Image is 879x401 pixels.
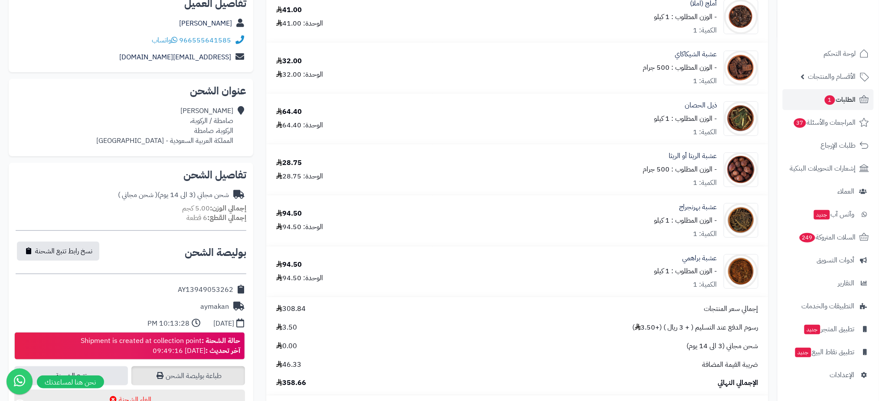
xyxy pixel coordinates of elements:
span: إجمالي سعر المنتجات [704,304,758,314]
span: رسوم الدفع عند التسليم ( + 3 ريال ) (+3.50 ) [633,323,758,333]
a: تتبع الشحنة [14,366,128,385]
div: شحن مجاني (3 الى 14 يوم) [118,190,229,200]
div: Shipment is created at collection point [DATE] 09:49:16 [81,336,240,356]
div: 94.50 [276,260,302,270]
a: 966555641585 [179,35,231,45]
img: logo-2.png [820,6,871,25]
span: لوحة التحكم [824,48,856,60]
span: أدوات التسويق [817,254,855,266]
span: 1 [825,95,836,105]
span: طلبات الإرجاع [821,139,856,152]
span: الأقسام والمنتجات [808,71,856,83]
a: ذيل الحصان [685,100,717,110]
span: العملاء [838,185,855,197]
div: الوحدة: 41.00 [276,19,323,29]
strong: حالة الشحنة : [202,336,240,346]
a: عشبة بهرنجراج [680,202,717,212]
span: التطبيقات والخدمات [802,300,855,312]
div: 64.40 [276,107,302,117]
a: السلات المتروكة249 [783,227,874,248]
span: المراجعات والأسئلة [793,116,856,129]
span: 249 [799,233,815,243]
span: تطبيق نقاط البيع [794,346,855,358]
small: - الوزن المطلوب : 500 جرام [643,62,717,73]
small: - الوزن المطلوب : 1 كيلو [654,266,717,276]
div: 94.50 [276,209,302,219]
span: وآتس آب [813,208,855,220]
span: ( شحن مجاني ) [118,190,157,200]
img: 1660069561-Reetha-90x90.jpg [724,152,758,187]
span: 308.84 [276,304,306,314]
button: نسخ رابط تتبع الشحنة [17,242,99,261]
a: الإعدادات [783,365,874,385]
span: 358.66 [276,378,306,388]
img: 1650694361-Hosetail-90x90.jpg [724,101,758,136]
div: الوحدة: 94.50 [276,222,323,232]
img: 1693553391-Brahmi-90x90.jpg [724,254,758,289]
strong: آخر تحديث : [206,346,240,356]
span: 3.50 [276,323,297,333]
span: ضريبة القيمة المضافة [703,360,758,370]
div: [PERSON_NAME] صامطة / الركوبة، الركوبة، صامطة المملكة العربية السعودية - [GEOGRAPHIC_DATA] [96,106,233,146]
div: [DATE] [213,319,234,329]
span: 46.33 [276,360,301,370]
h2: عنوان الشحن [16,86,246,96]
a: [PERSON_NAME] [179,18,232,29]
span: شحن مجاني (3 الى 14 يوم) [687,341,758,351]
div: 28.75 [276,158,302,168]
h2: تفاصيل الشحن [16,170,246,180]
div: الوحدة: 64.40 [276,120,323,130]
a: عشبة الشيكاكاي [675,49,717,59]
div: الكمية: 1 [693,76,717,86]
a: لوحة التحكم [783,43,874,64]
a: وآتس آبجديد [783,204,874,225]
span: 37 [794,118,807,128]
small: - الوزن المطلوب : 500 جرام [643,164,717,175]
div: الكمية: 1 [693,280,717,290]
span: الإجمالي النهائي [718,378,758,388]
small: - الوزن المطلوب : 1 كيلو [654,215,717,226]
h2: بوليصة الشحن [185,247,246,258]
div: الوحدة: 94.50 [276,273,323,283]
div: الوحدة: 28.75 [276,171,323,181]
div: 32.00 [276,56,302,66]
a: المراجعات والأسئلة37 [783,112,874,133]
span: جديد [804,325,820,334]
span: السلات المتروكة [799,231,856,243]
img: 1693553337-Bhringraj-90x90.jpg [724,203,758,238]
strong: إجمالي الوزن: [210,203,246,213]
div: الكمية: 1 [693,26,717,36]
small: 6 قطعة [186,213,246,223]
span: تطبيق المتجر [804,323,855,335]
div: 41.00 [276,5,302,15]
a: طلبات الإرجاع [783,135,874,156]
span: جديد [814,210,830,220]
span: نسخ رابط تتبع الشحنة [35,246,92,256]
span: واتساب [152,35,177,45]
a: أدوات التسويق [783,250,874,271]
a: تطبيق نقاط البيعجديد [783,342,874,362]
small: 5.00 كجم [182,203,246,213]
div: الوحدة: 32.00 [276,70,323,80]
strong: إجمالي القطع: [207,213,246,223]
a: التطبيقات والخدمات [783,296,874,317]
div: 10:13:28 PM [147,319,190,329]
small: - الوزن المطلوب : 1 كيلو [654,113,717,124]
a: تطبيق المتجرجديد [783,319,874,340]
span: الطلبات [824,94,856,106]
div: aymakan [200,302,229,312]
a: التقارير [783,273,874,294]
a: [EMAIL_ADDRESS][DOMAIN_NAME] [119,52,231,62]
span: 0.00 [276,341,297,351]
span: التقارير [838,277,855,289]
div: الكمية: 1 [693,178,717,188]
a: الطلبات1 [783,89,874,110]
a: إشعارات التحويلات البنكية [783,158,874,179]
a: طباعة بوليصة الشحن [131,366,245,385]
div: الكمية: 1 [693,229,717,239]
span: الإعدادات [830,369,855,381]
a: العملاء [783,181,874,202]
a: عشبة الريتا أو الريثا [669,151,717,161]
span: إشعارات التحويلات البنكية [790,162,856,175]
a: عشبة براهمي [683,253,717,263]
